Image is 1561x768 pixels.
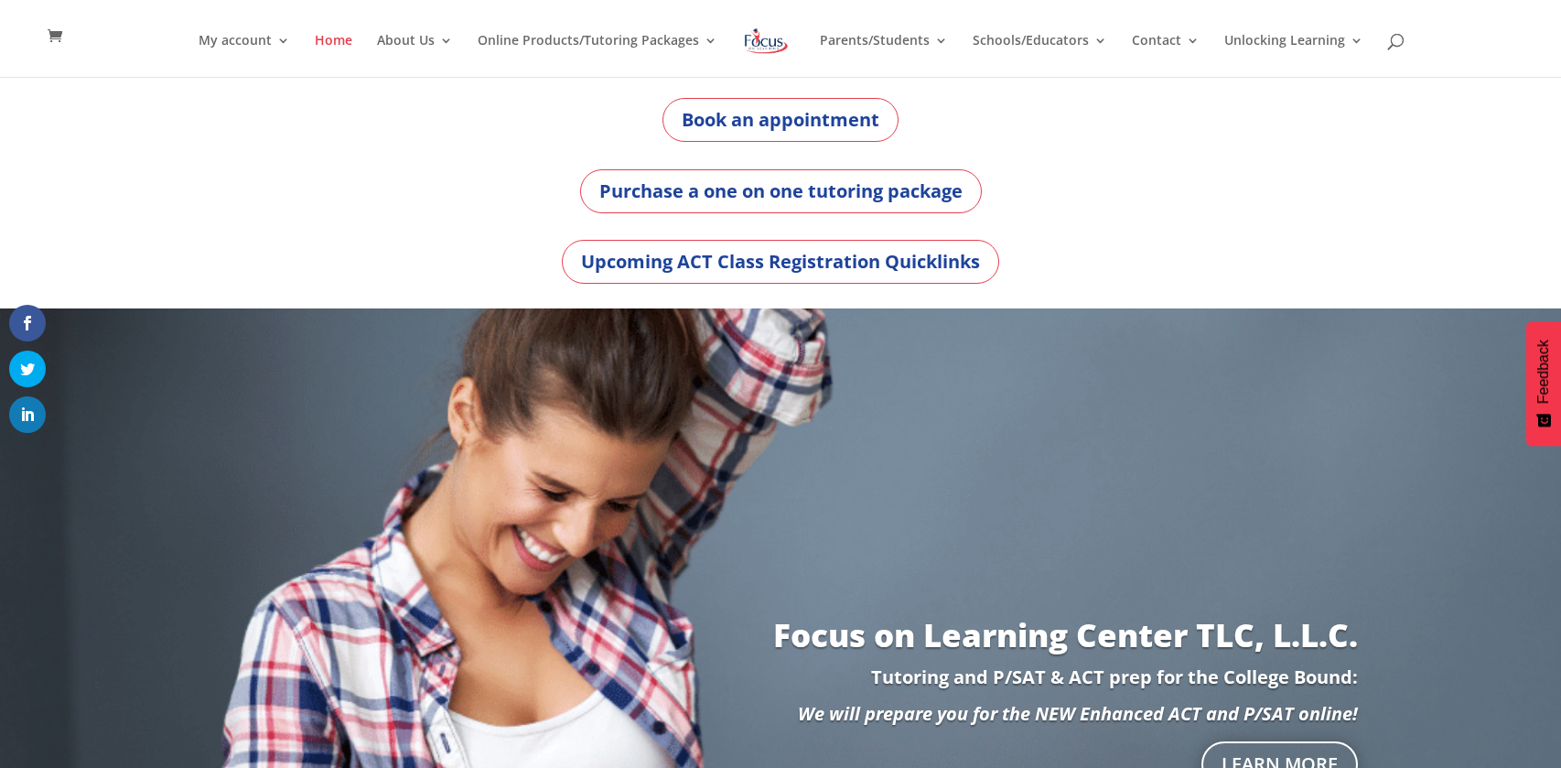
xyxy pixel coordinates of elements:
a: Online Products/Tutoring Packages [478,34,717,77]
a: Parents/Students [820,34,948,77]
a: About Us [377,34,453,77]
a: Contact [1132,34,1200,77]
a: Schools/Educators [973,34,1107,77]
a: Book an appointment [662,98,899,142]
a: My account [199,34,290,77]
a: Focus on Learning Center TLC, L.L.C. [773,613,1358,656]
button: Feedback - Show survey [1526,321,1561,446]
img: Focus on Learning [742,25,790,58]
a: Unlocking Learning [1224,34,1363,77]
a: Home [315,34,352,77]
a: Upcoming ACT Class Registration Quicklinks [562,240,999,284]
a: Purchase a one on one tutoring package [580,169,982,213]
p: Tutoring and P/SAT & ACT prep for the College Bound: [203,668,1357,705]
em: We will prepare you for the NEW Enhanced ACT and P/SAT online! [798,701,1358,726]
span: Feedback [1535,340,1552,404]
